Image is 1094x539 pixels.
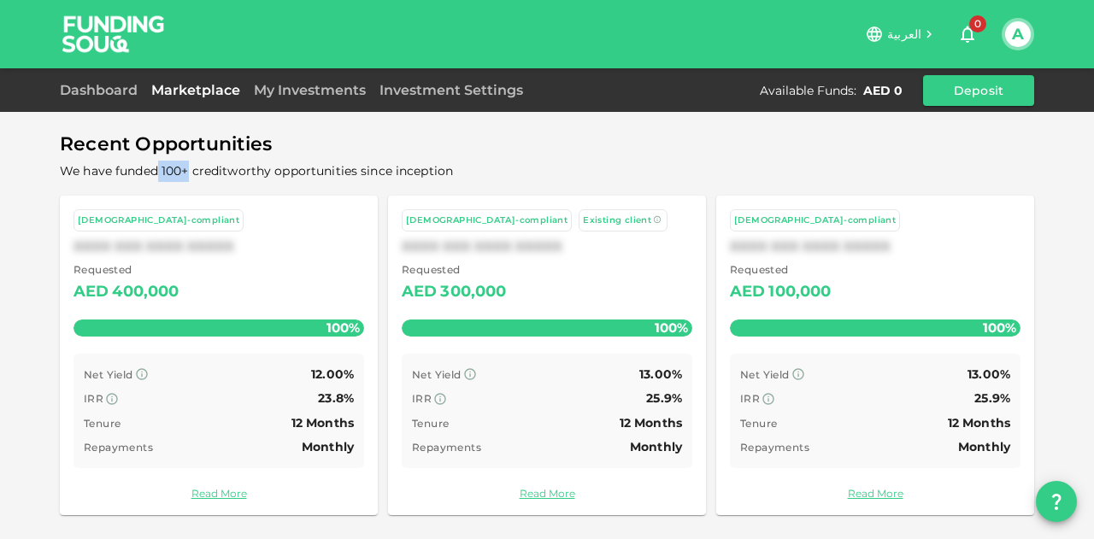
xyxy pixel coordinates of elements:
div: XXXX XXX XXXX XXXXX [730,238,1020,255]
span: 25.9% [974,390,1010,406]
button: Deposit [923,75,1034,106]
span: Tenure [412,417,449,430]
span: 0 [969,15,986,32]
span: Requested [730,261,832,278]
a: Dashboard [60,82,144,98]
span: Repayments [412,441,481,454]
div: 300,000 [440,278,506,306]
span: Net Yield [740,368,790,381]
a: My Investments [247,82,373,98]
span: Net Yield [412,368,462,381]
span: Requested [402,261,507,278]
span: Requested [74,261,179,278]
span: Net Yield [84,368,133,381]
span: IRR [740,392,760,405]
span: Monthly [302,439,354,454]
div: XXXX XXX XXXX XXXXX [402,238,692,255]
span: 100% [322,315,364,340]
span: Monthly [630,439,682,454]
div: 400,000 [112,278,179,306]
span: Repayments [740,441,809,454]
span: 100% [979,315,1020,340]
button: question [1036,481,1077,522]
div: AED [730,278,765,306]
span: 25.9% [646,390,682,406]
span: العربية [887,26,921,42]
a: Marketplace [144,82,247,98]
div: Available Funds : [760,82,856,99]
a: Read More [730,485,1020,501]
a: Read More [74,485,364,501]
a: Read More [402,485,692,501]
span: Existing client [583,214,651,226]
span: Monthly [958,439,1010,454]
a: [DEMOGRAPHIC_DATA]-compliantXXXX XXX XXXX XXXXX Requested AED100,000100% Net Yield 13.00% IRR 25.... [716,196,1034,515]
span: 13.00% [639,366,682,382]
span: IRR [412,392,432,405]
div: 100,000 [768,278,831,306]
button: A [1005,21,1031,47]
span: Tenure [740,417,777,430]
span: We have funded 100+ creditworthy opportunities since inception [60,163,453,179]
span: IRR [84,392,103,405]
div: AED 0 [863,82,903,99]
div: [DEMOGRAPHIC_DATA]-compliant [78,214,239,228]
span: 12 Months [620,415,682,431]
span: Repayments [84,441,153,454]
span: 12.00% [311,366,354,382]
div: AED [402,278,437,306]
div: [DEMOGRAPHIC_DATA]-compliant [734,214,896,228]
span: 12 Months [291,415,354,431]
a: [DEMOGRAPHIC_DATA]-compliantXXXX XXX XXXX XXXXX Requested AED400,000100% Net Yield 12.00% IRR 23.... [60,196,378,515]
a: Investment Settings [373,82,530,98]
a: [DEMOGRAPHIC_DATA]-compliant Existing clientXXXX XXX XXXX XXXXX Requested AED300,000100% Net Yiel... [388,196,706,515]
div: XXXX XXX XXXX XXXXX [74,238,364,255]
div: [DEMOGRAPHIC_DATA]-compliant [406,214,568,228]
span: Tenure [84,417,121,430]
button: 0 [950,17,985,51]
span: 23.8% [318,390,354,406]
span: 13.00% [968,366,1010,382]
span: 100% [650,315,692,340]
span: Recent Opportunities [60,128,1034,161]
div: AED [74,278,109,306]
span: 12 Months [948,415,1010,431]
